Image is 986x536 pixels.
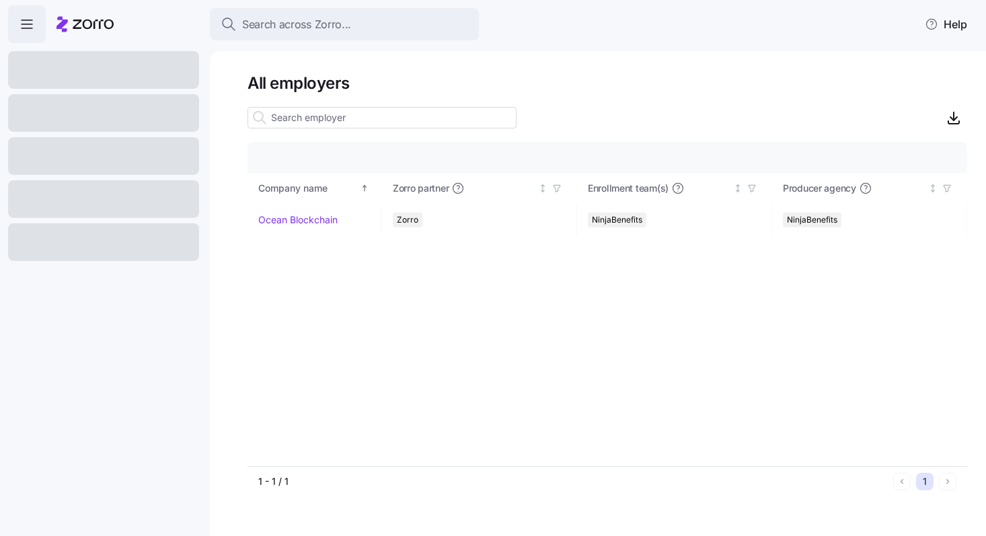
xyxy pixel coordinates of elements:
[893,473,911,490] button: Previous page
[733,184,743,193] div: Not sorted
[772,173,967,204] th: Producer agencyNot sorted
[360,184,369,193] div: Sorted ascending
[916,473,934,490] button: 1
[914,11,978,38] button: Help
[588,182,669,195] span: Enrollment team(s)
[258,475,888,488] div: 1 - 1 / 1
[925,16,967,32] span: Help
[248,107,517,128] input: Search employer
[783,182,856,195] span: Producer agency
[397,213,418,227] span: Zorro
[787,213,837,227] span: NinjaBenefits
[382,173,577,204] th: Zorro partnerNot sorted
[928,184,938,193] div: Not sorted
[939,473,956,490] button: Next page
[538,184,547,193] div: Not sorted
[577,173,772,204] th: Enrollment team(s)Not sorted
[210,8,479,40] button: Search across Zorro...
[248,73,967,93] h1: All employers
[393,182,449,195] span: Zorro partner
[258,181,358,196] div: Company name
[242,16,351,33] span: Search across Zorro...
[592,213,642,227] span: NinjaBenefits
[248,173,382,204] th: Company nameSorted ascending
[258,213,338,227] a: Ocean Blockchain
